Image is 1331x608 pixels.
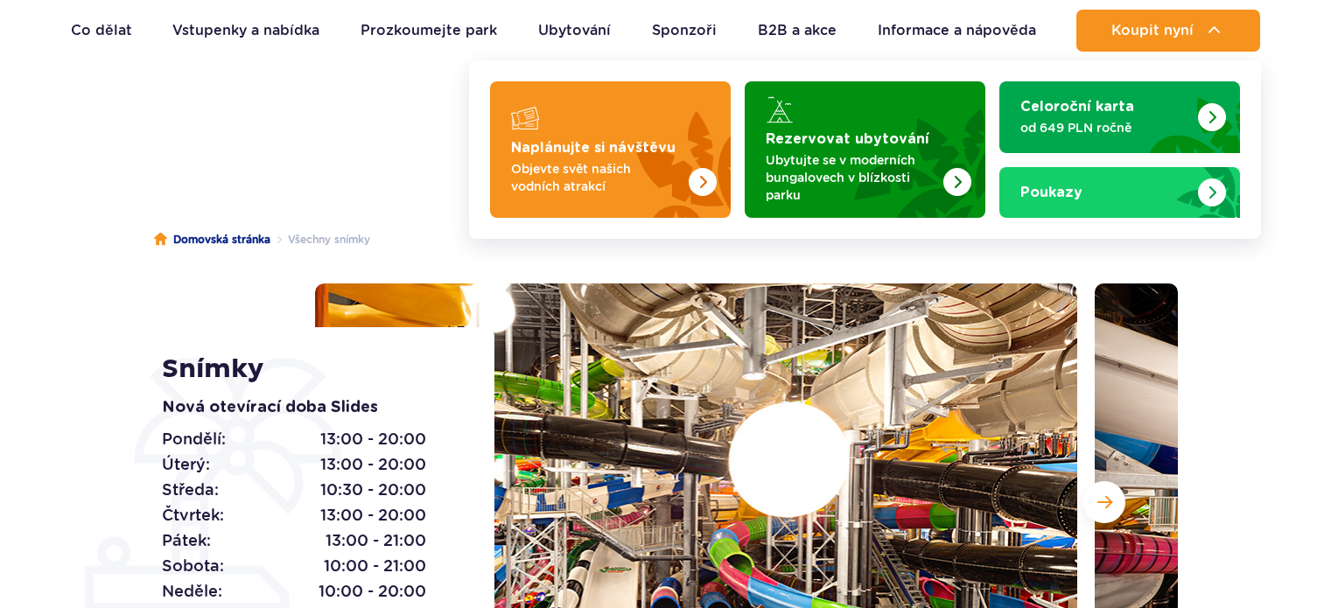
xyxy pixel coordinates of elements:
a: Naplánujte si návštěvu [490,81,731,218]
font: 13:00 - 21:00 [326,531,426,549]
button: Další snímek [1083,481,1125,523]
a: B2B a akce [758,10,837,52]
font: Vstupenky a nabídka [172,22,319,38]
font: Objevte svět našich vodních atrakcí [511,162,631,193]
font: Domovská stránka [173,233,270,246]
font: Úterý: [162,455,210,473]
font: Celoroční karta [1020,100,1134,114]
font: Nová otevírací doba Slides [162,400,378,416]
font: 10:00 - 21:00 [324,556,426,575]
font: Všechny snímky [288,233,370,246]
font: Sobota: [162,556,224,575]
font: od 649 PLN ročně [1020,121,1131,135]
a: Co dělat [71,10,132,52]
font: 10:00 - 20:00 [319,582,426,600]
font: Sponzoři [652,22,717,38]
font: Středa: [162,480,219,499]
font: Naplánujte si návštěvu [511,141,676,155]
font: 13:00 - 20:00 [320,455,426,473]
font: Ubytujte se v moderních bungalovech v blízkosti parku [766,153,915,202]
font: Prozkoumejte park [361,22,497,38]
button: Koupit nyní [1076,10,1260,52]
a: Ubytování [538,10,611,52]
font: 10:30 - 20:00 [320,480,426,499]
a: Prozkoumejte park [361,10,497,52]
font: Pátek: [162,531,211,549]
font: Neděle: [162,582,222,600]
font: Poukazy [1020,185,1082,199]
font: Snímky [162,353,264,385]
font: Čtvrtek: [162,506,224,524]
a: Celoroční karta [999,81,1240,153]
font: 13:00 - 20:00 [320,430,426,448]
a: Informace a nápověda [878,10,1036,52]
a: Domovská stránka [154,231,270,248]
a: Sponzoři [652,10,717,52]
font: Informace a nápověda [878,22,1036,38]
font: Rezervovat ubytování [766,132,929,146]
font: Co dělat [71,22,132,38]
font: B2B a akce [758,22,837,38]
font: Pondělí: [162,430,226,448]
font: Ubytování [538,22,611,38]
a: Vstupenky a nabídka [172,10,319,52]
font: 13:00 - 20:00 [320,506,426,524]
a: Rezervovat ubytování [745,81,985,218]
a: Poukazy [999,167,1240,218]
